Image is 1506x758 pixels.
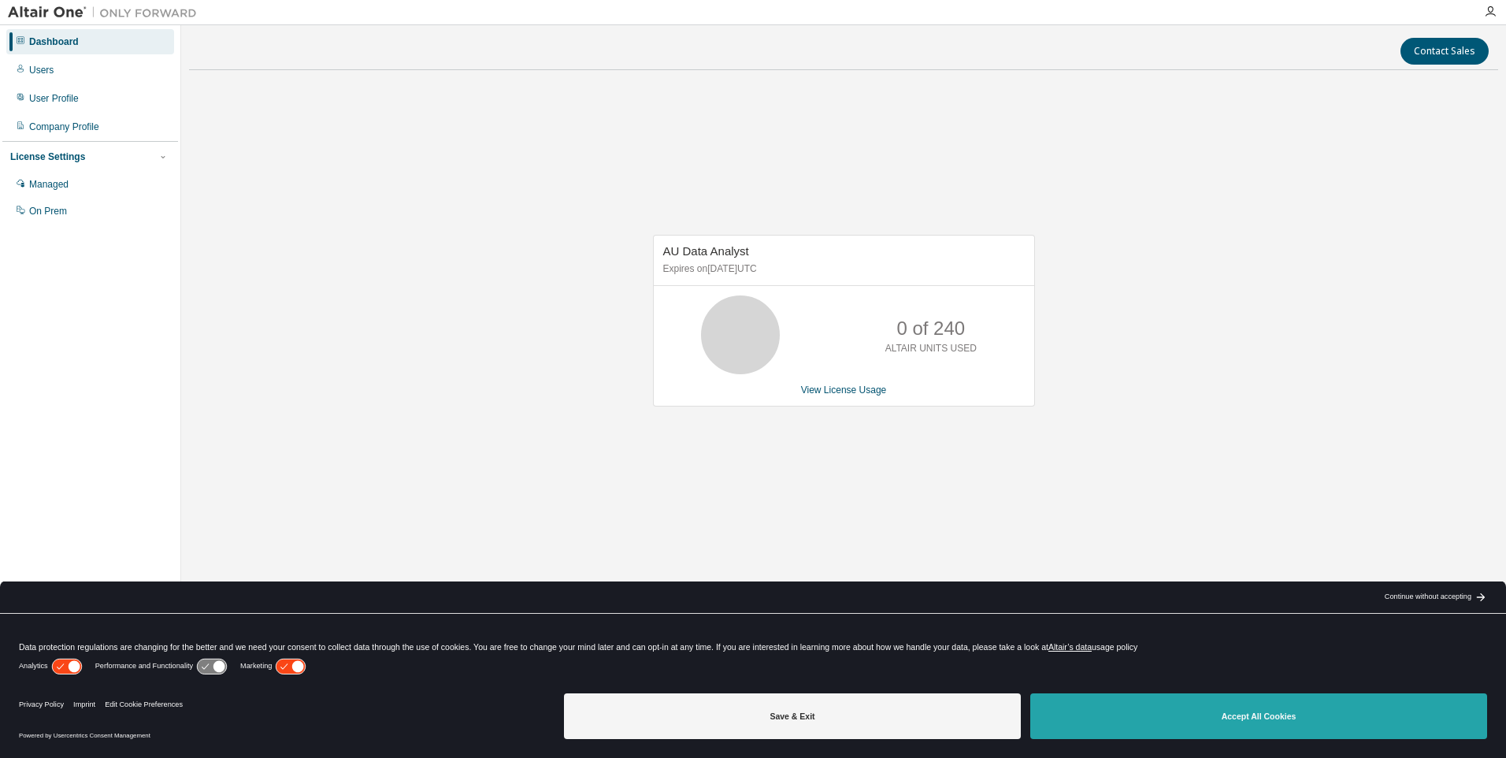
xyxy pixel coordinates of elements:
[29,35,79,48] div: Dashboard
[663,262,1021,276] p: Expires on [DATE] UTC
[29,92,79,105] div: User Profile
[29,178,69,191] div: Managed
[896,315,965,342] p: 0 of 240
[801,385,887,396] a: View License Usage
[10,150,85,163] div: License Settings
[663,244,749,258] span: AU Data Analyst
[29,64,54,76] div: Users
[29,121,99,133] div: Company Profile
[885,342,977,355] p: ALTAIR UNITS USED
[8,5,205,20] img: Altair One
[29,205,67,217] div: On Prem
[1400,38,1489,65] button: Contact Sales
